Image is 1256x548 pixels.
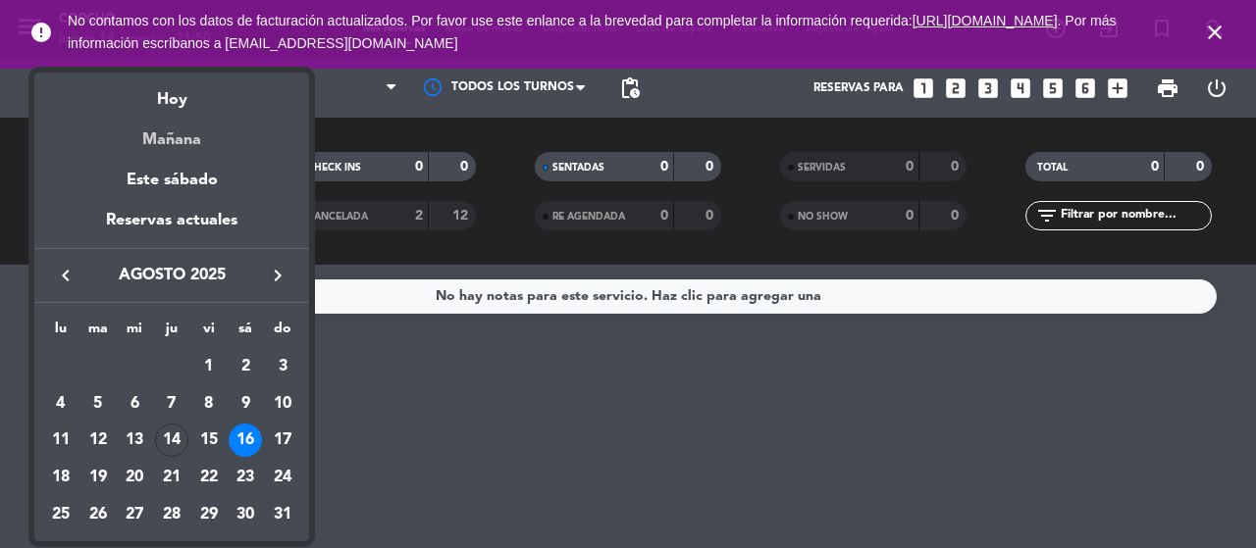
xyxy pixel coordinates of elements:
[192,498,226,531] div: 29
[266,498,299,531] div: 31
[266,264,289,287] i: keyboard_arrow_right
[83,263,260,288] span: agosto 2025
[153,496,190,533] td: 28 de agosto de 2025
[192,423,226,457] div: 15
[116,318,153,348] th: miércoles
[190,496,228,533] td: 29 de agosto de 2025
[264,318,301,348] th: domingo
[190,318,228,348] th: viernes
[190,385,228,423] td: 8 de agosto de 2025
[48,263,83,288] button: keyboard_arrow_left
[44,423,78,457] div: 11
[192,387,226,421] div: 8
[79,422,117,459] td: 12 de agosto de 2025
[264,385,301,423] td: 10 de agosto de 2025
[42,385,79,423] td: 4 de agosto de 2025
[192,350,226,383] div: 1
[116,385,153,423] td: 6 de agosto de 2025
[116,459,153,496] td: 20 de agosto de 2025
[118,387,151,421] div: 6
[228,348,265,385] td: 2 de agosto de 2025
[81,423,115,457] div: 12
[79,385,117,423] td: 5 de agosto de 2025
[228,318,265,348] th: sábado
[54,264,78,287] i: keyboard_arrow_left
[153,422,190,459] td: 14 de agosto de 2025
[229,350,262,383] div: 2
[266,387,299,421] div: 10
[264,348,301,385] td: 3 de agosto de 2025
[155,461,188,494] div: 21
[79,318,117,348] th: martes
[44,461,78,494] div: 18
[79,496,117,533] td: 26 de agosto de 2025
[44,387,78,421] div: 4
[264,459,301,496] td: 24 de agosto de 2025
[190,422,228,459] td: 15 de agosto de 2025
[192,461,226,494] div: 22
[34,208,309,248] div: Reservas actuales
[190,459,228,496] td: 22 de agosto de 2025
[260,263,295,288] button: keyboard_arrow_right
[228,422,265,459] td: 16 de agosto de 2025
[229,461,262,494] div: 23
[266,350,299,383] div: 3
[153,318,190,348] th: jueves
[153,459,190,496] td: 21 de agosto de 2025
[79,459,117,496] td: 19 de agosto de 2025
[118,423,151,457] div: 13
[42,422,79,459] td: 11 de agosto de 2025
[42,348,190,385] td: AGO.
[118,498,151,531] div: 27
[116,422,153,459] td: 13 de agosto de 2025
[81,498,115,531] div: 26
[264,496,301,533] td: 31 de agosto de 2025
[264,422,301,459] td: 17 de agosto de 2025
[34,113,309,153] div: Mañana
[34,153,309,208] div: Este sábado
[81,461,115,494] div: 19
[155,498,188,531] div: 28
[34,73,309,113] div: Hoy
[118,461,151,494] div: 20
[228,385,265,423] td: 9 de agosto de 2025
[228,496,265,533] td: 30 de agosto de 2025
[155,423,188,457] div: 14
[44,498,78,531] div: 25
[81,387,115,421] div: 5
[190,348,228,385] td: 1 de agosto de 2025
[155,387,188,421] div: 7
[229,423,262,457] div: 16
[42,318,79,348] th: lunes
[266,461,299,494] div: 24
[229,387,262,421] div: 9
[116,496,153,533] td: 27 de agosto de 2025
[153,385,190,423] td: 7 de agosto de 2025
[266,423,299,457] div: 17
[42,459,79,496] td: 18 de agosto de 2025
[229,498,262,531] div: 30
[42,496,79,533] td: 25 de agosto de 2025
[228,459,265,496] td: 23 de agosto de 2025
